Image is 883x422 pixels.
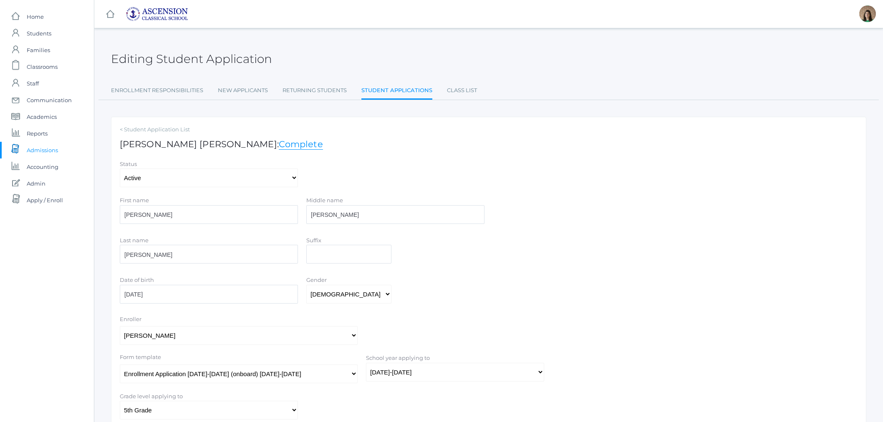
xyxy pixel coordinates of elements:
a: Student Applications [361,82,432,100]
span: Families [27,42,50,58]
span: Accounting [27,158,58,175]
span: Apply / Enroll [27,192,63,208]
label: Suffix [306,237,321,244]
label: First name [120,197,149,203]
span: Admissions [27,142,58,158]
span: Communication [27,92,72,108]
a: Complete [279,139,323,150]
span: Reports [27,125,48,142]
span: Admin [27,175,45,192]
label: Form template [120,353,358,362]
label: Enroller [120,315,358,324]
label: Grade level applying to [120,393,183,399]
div: Jenna Adams [859,5,876,22]
h2: Editing Student Application [111,53,272,65]
label: Status [120,161,137,167]
a: < Student Application List [120,126,858,134]
h1: [PERSON_NAME] [PERSON_NAME] [120,139,858,149]
label: Last name [120,237,149,244]
a: Enrollment Responsibilities [111,82,203,99]
span: Staff [27,75,39,92]
label: Middle name [306,197,343,203]
label: Gender [306,276,327,283]
span: Classrooms [27,58,58,75]
span: Students [27,25,51,42]
span: Home [27,8,44,25]
a: Class List [447,82,477,99]
a: New Applicants [218,82,268,99]
label: Date of birth [120,276,154,283]
span: Academics [27,108,57,125]
img: ascension-logo-blue-113fc29133de2fb5813e50b71547a291c5fdb7962bf76d49838a2a14a36269ea.jpg [126,7,188,21]
a: Returning Students [283,82,347,99]
label: School year applying to [366,354,430,361]
span: : [277,139,323,150]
